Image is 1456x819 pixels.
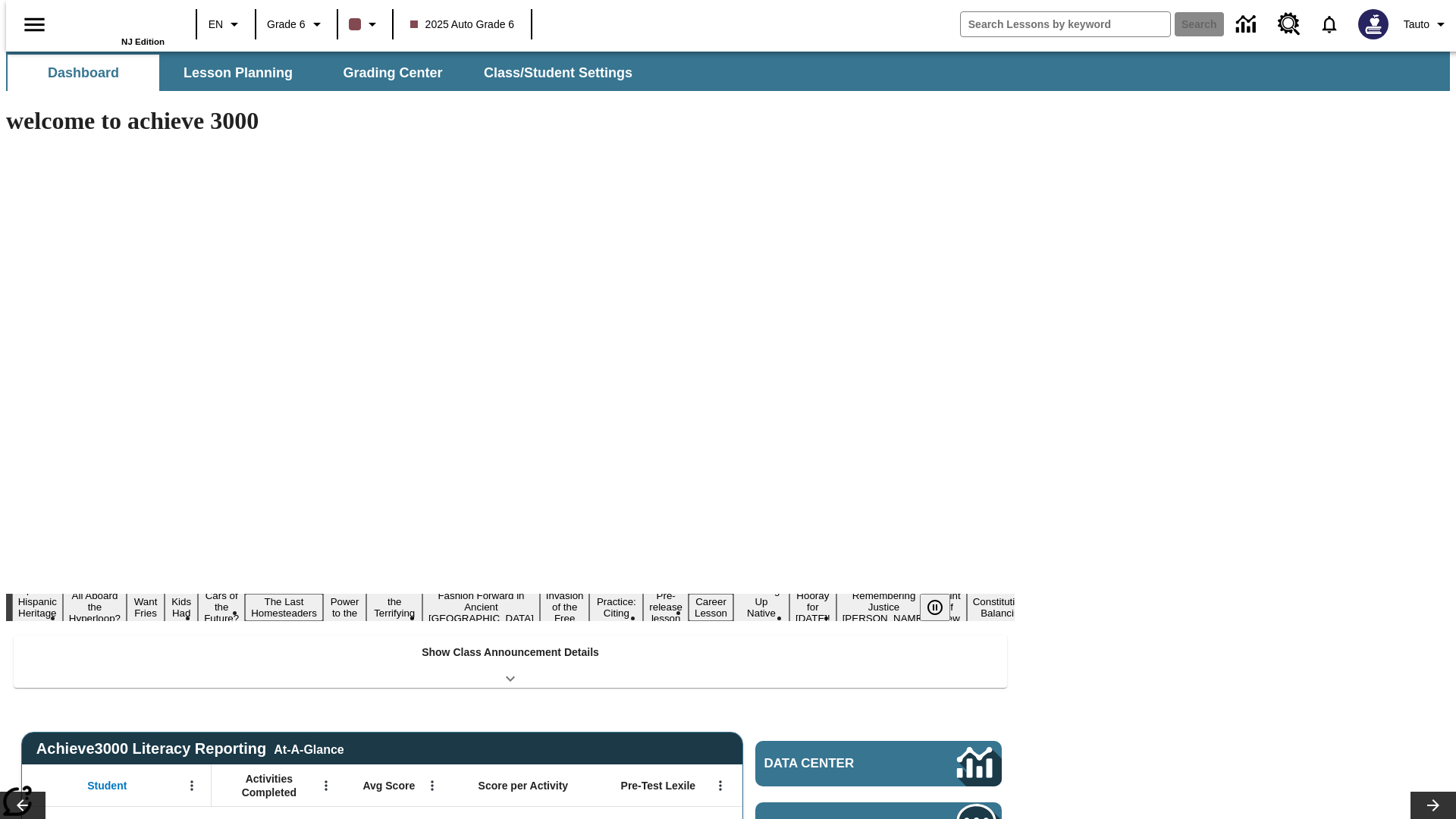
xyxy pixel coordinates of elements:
button: Slide 4 Dirty Jobs Kids Had To Do [165,571,198,644]
button: Slide 12 Pre-release lesson [643,588,689,626]
button: Profile/Settings [1398,11,1456,38]
button: Grading Center [317,55,469,91]
a: Data Center [755,741,1002,786]
div: SubNavbar [6,55,646,91]
button: Open Menu [709,774,732,797]
span: EN [209,17,223,33]
button: Slide 18 The Constitution's Balancing Act [967,582,1040,632]
button: Slide 13 Career Lesson [689,594,733,621]
button: Slide 5 Cars of the Future? [198,588,245,626]
button: Dashboard [8,55,159,91]
span: NJ Edition [121,37,165,46]
button: Slide 14 Cooking Up Native Traditions [733,582,789,632]
button: Open side menu [12,2,57,47]
span: Achieve3000 Literacy Reporting [36,740,344,758]
button: Open Menu [421,774,444,797]
button: Slide 7 Solar Power to the People [323,582,367,632]
span: 2025 Auto Grade 6 [410,17,515,33]
div: Home [66,5,165,46]
button: Slide 10 The Invasion of the Free CD [540,576,590,638]
button: Slide 9 Fashion Forward in Ancient Rome [422,588,540,626]
div: SubNavbar [6,52,1450,91]
button: Slide 16 Remembering Justice O'Connor [836,588,932,626]
span: Activities Completed [219,772,319,799]
div: Pause [920,594,965,621]
div: Show Class Announcement Details [14,635,1007,688]
button: Select a new avatar [1349,5,1398,44]
input: search field [961,12,1170,36]
span: Avg Score [362,779,415,792]
a: Resource Center, Will open in new tab [1269,4,1310,45]
a: Notifications [1310,5,1349,44]
span: Grade 6 [267,17,306,33]
span: Score per Activity [479,779,569,792]
img: Avatar [1358,9,1389,39]
button: Lesson carousel, Next [1410,792,1456,819]
button: Slide 8 Attack of the Terrifying Tomatoes [366,582,422,632]
button: Language: EN, Select a language [202,11,250,38]
button: Open Menu [315,774,337,797]
button: Slide 6 The Last Homesteaders [245,594,323,621]
button: Class color is dark brown. Change class color [343,11,388,38]
span: Data Center [764,756,906,771]
p: Show Class Announcement Details [422,645,599,661]
h1: welcome to achieve 3000 [6,107,1015,135]
a: Home [66,7,165,37]
button: Slide 1 ¡Viva Hispanic Heritage Month! [12,582,63,632]
button: Class/Student Settings [472,55,645,91]
button: Slide 11 Mixed Practice: Citing Evidence [589,582,643,632]
span: Tauto [1404,17,1429,33]
button: Slide 2 All Aboard the Hyperloop? [63,588,127,626]
button: Lesson Planning [162,55,314,91]
button: Open Menu [180,774,203,797]
button: Slide 3 Do You Want Fries With That? [127,571,165,644]
button: Grade: Grade 6, Select a grade [261,11,332,38]
div: At-A-Glance [274,740,344,757]
a: Data Center [1227,4,1269,45]
span: Pre-Test Lexile [621,779,696,792]
span: Student [87,779,127,792]
button: Slide 15 Hooray for Constitution Day! [789,588,836,626]
button: Pause [920,594,950,621]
